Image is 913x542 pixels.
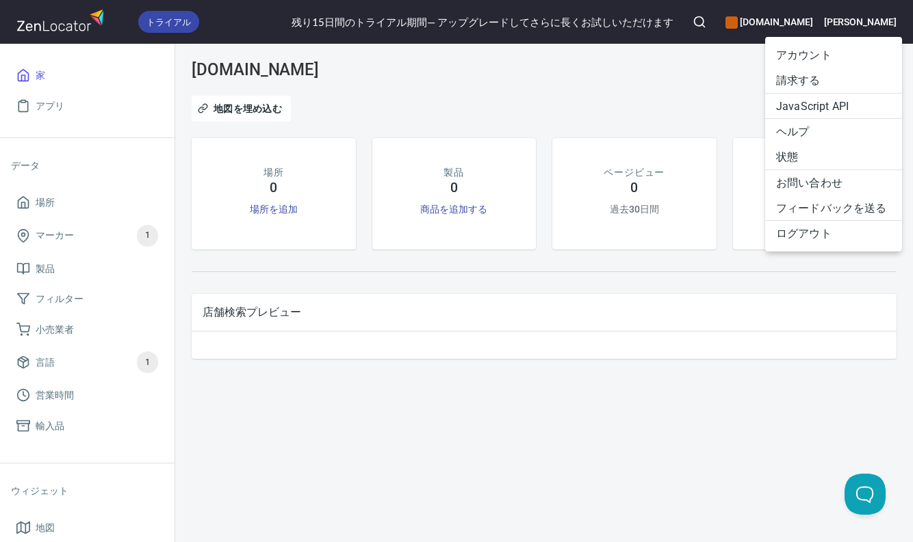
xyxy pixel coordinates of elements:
font: ログアウト [776,227,832,240]
font: 請求する [776,74,821,87]
font: JavaScript API [776,99,849,112]
font: お問い合わせ [776,176,843,189]
font: アカウント [776,49,832,62]
font: フィードバックを送る [776,201,887,214]
font: ヘルプ [776,125,809,138]
font: 状態 [776,150,798,163]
